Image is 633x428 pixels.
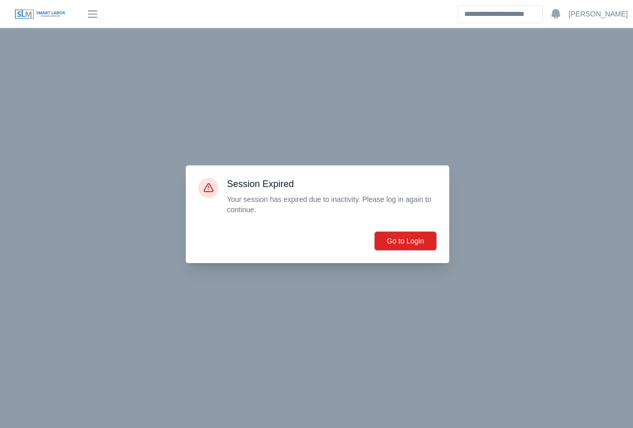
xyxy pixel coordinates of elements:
button: Go to Login [374,231,437,251]
input: Search [458,5,543,23]
a: [PERSON_NAME] [569,9,628,20]
img: SLM Logo [14,9,66,20]
h3: Session Expired [227,178,437,190]
p: Your session has expired due to inactivity. Please log in again to continue. [227,194,437,215]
